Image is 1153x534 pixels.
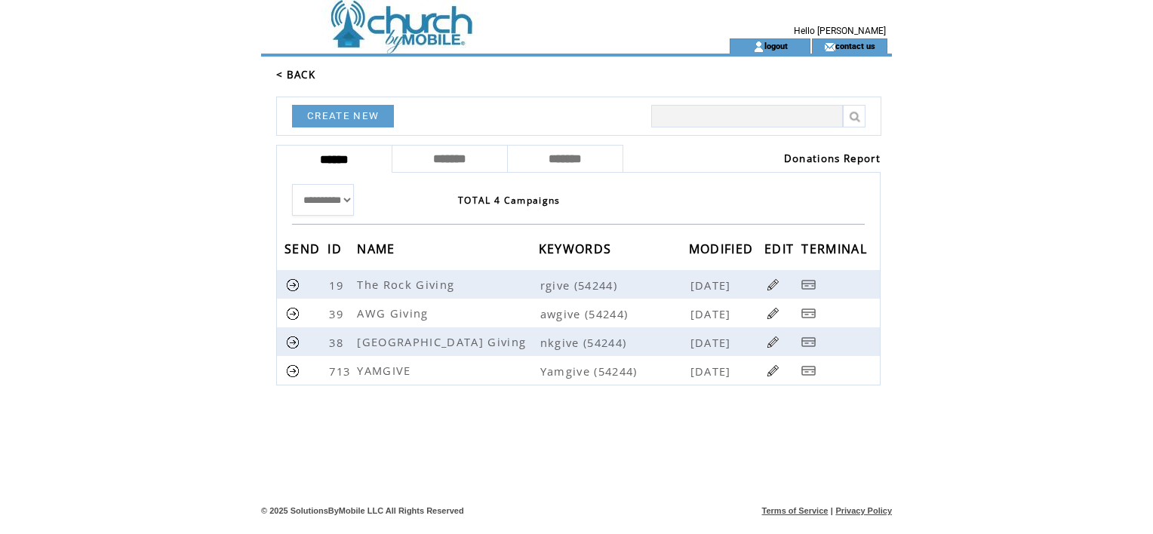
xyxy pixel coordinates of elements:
span: The Rock Giving [357,277,458,292]
span: AWG Giving [357,305,432,321]
span: [GEOGRAPHIC_DATA] Giving [357,334,530,349]
a: ID [327,244,346,253]
span: 713 [329,364,354,379]
span: SEND [284,237,324,265]
span: Yamgive (54244) [540,364,687,379]
span: KEYWORDS [539,237,616,265]
span: YAMGIVE [357,363,414,378]
span: [DATE] [690,364,735,379]
span: [DATE] [690,335,735,350]
a: Terms of Service [762,506,829,515]
span: 38 [329,335,347,350]
span: | [831,506,833,515]
a: CREATE NEW [292,105,394,127]
a: < BACK [276,68,315,81]
span: [DATE] [690,278,735,293]
a: MODIFIED [689,244,758,253]
span: 19 [329,278,347,293]
span: [DATE] [690,306,735,321]
span: 39 [329,306,347,321]
img: account_icon.gif [753,41,764,53]
span: © 2025 SolutionsByMobile LLC All Rights Reserved [261,506,464,515]
a: KEYWORDS [539,244,616,253]
a: contact us [835,41,875,51]
span: EDIT [764,237,798,265]
a: Privacy Policy [835,506,892,515]
span: Hello [PERSON_NAME] [794,26,886,36]
a: NAME [357,244,398,253]
a: Donations Report [784,152,881,165]
span: rgive (54244) [540,278,687,293]
a: logout [764,41,788,51]
span: NAME [357,237,398,265]
span: TOTAL 4 Campaigns [458,194,561,207]
span: awgive (54244) [540,306,687,321]
span: MODIFIED [689,237,758,265]
span: ID [327,237,346,265]
img: contact_us_icon.gif [824,41,835,53]
span: nkgive (54244) [540,335,687,350]
span: TERMINAL [801,237,871,265]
